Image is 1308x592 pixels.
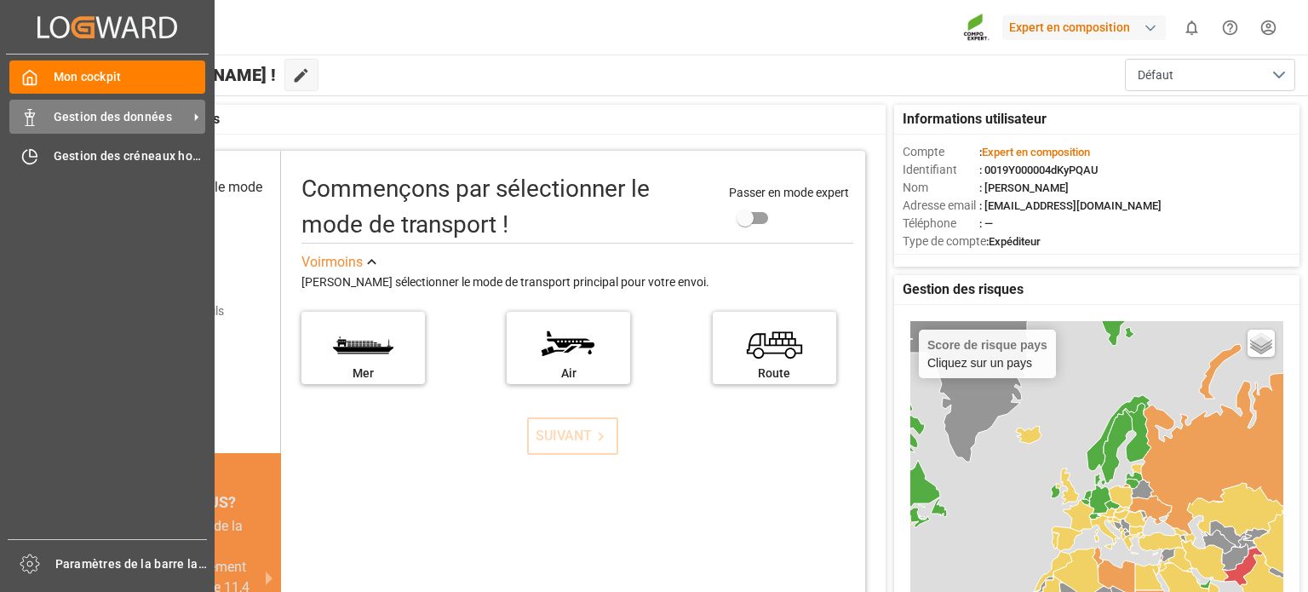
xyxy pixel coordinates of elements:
font: Type de compte [903,234,986,248]
font: : [EMAIL_ADDRESS][DOMAIN_NAME] [979,199,1162,212]
font: Sélectionnez le mode de transport [135,179,262,216]
div: Commençons par sélectionner le mode de transport ! [301,171,712,243]
font: Nom [903,181,928,194]
a: Couches [1248,330,1275,357]
font: Gestion des risques [903,281,1024,297]
font: SUIVANT [536,428,592,444]
font: Cliquez sur un pays [927,356,1032,370]
font: Mon cockpit [54,70,122,83]
font: Score de risque pays [927,338,1047,352]
button: afficher 0 nouvelles notifications [1173,9,1211,47]
font: Gestion des données [54,110,172,124]
font: Identifiant [903,163,957,176]
font: Ajouter les détails d'expédition [131,304,224,336]
font: Mer [353,366,374,380]
font: Expert en composition [1009,20,1130,34]
font: Gestion des créneaux horaires [54,149,226,163]
font: Bonjour [PERSON_NAME] ! [70,65,276,85]
font: [PERSON_NAME] sélectionner le mode de transport principal pour votre envoi. [301,275,709,289]
font: : 0019Y000004dKyPQAU [979,164,1099,176]
font: Informations utilisateur [903,111,1047,127]
font: SAVIEZ-VOUS? [131,493,236,511]
font: Défaut [1138,68,1173,82]
font: Paramètres de la barre latérale [55,557,232,571]
font: Voir [301,254,325,270]
a: Gestion des créneaux horaires [9,140,205,173]
font: Commençons par sélectionner le mode de transport ! [301,175,650,239]
button: SUIVANT [527,417,618,455]
font: Air [561,366,577,380]
font: Adresse email [903,198,976,212]
font: : [PERSON_NAME] [979,181,1069,194]
a: Mon cockpit [9,60,205,94]
font: :Expéditeur [986,235,1041,248]
button: Centre d'aide [1211,9,1249,47]
button: Expert en composition [1002,11,1173,43]
font: Passer en mode expert [729,186,849,199]
button: ouvrir le menu [1125,59,1295,91]
font: Téléphone [903,216,956,230]
font: : [979,146,982,158]
font: Expert en composition [982,146,1090,158]
img: Screenshot%202023-09-29%20at%2010.02.21.png_1712312052.png [963,13,990,43]
font: moins [325,254,363,270]
font: : — [979,217,993,230]
font: Compte [903,145,944,158]
font: Route [758,366,790,380]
